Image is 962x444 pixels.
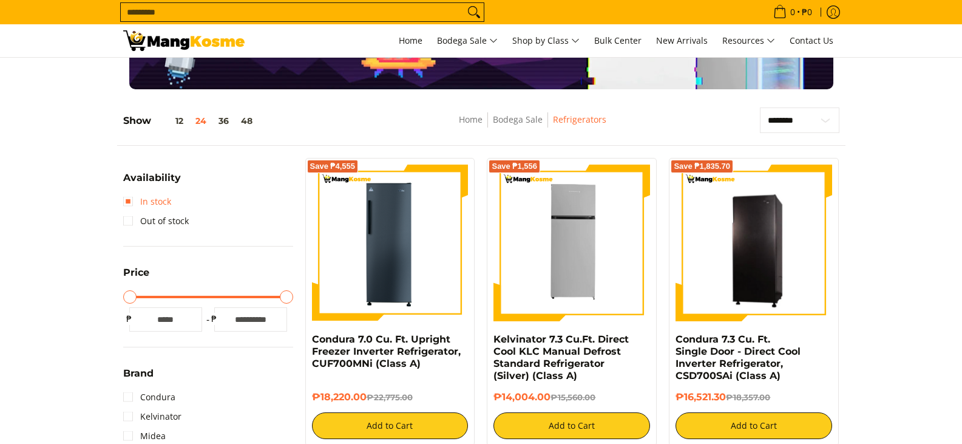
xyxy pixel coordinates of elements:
[123,173,181,183] span: Availability
[212,116,235,126] button: 36
[312,391,469,403] h6: ₱18,220.00
[123,173,181,192] summary: Open
[312,412,469,439] button: Add to Cart
[151,116,189,126] button: 12
[399,35,422,46] span: Home
[492,163,537,170] span: Save ₱1,556
[310,163,356,170] span: Save ₱4,555
[800,8,814,16] span: ₱0
[506,24,586,57] a: Shop by Class
[512,33,580,49] span: Shop by Class
[393,24,428,57] a: Home
[437,33,498,49] span: Bodega Sale
[493,165,650,321] img: Kelvinator 7.3 Cu.Ft. Direct Cool KLC Manual Defrost Standard Refrigerator (Silver) (Class A)
[788,8,797,16] span: 0
[676,412,832,439] button: Add to Cart
[123,268,149,278] span: Price
[123,211,189,231] a: Out of stock
[189,116,212,126] button: 24
[123,115,259,127] h5: Show
[493,333,629,381] a: Kelvinator 7.3 Cu.Ft. Direct Cool KLC Manual Defrost Standard Refrigerator (Silver) (Class A)
[722,33,775,49] span: Resources
[257,24,839,57] nav: Main Menu
[312,333,461,369] a: Condura 7.0 Cu. Ft. Upright Freezer Inverter Refrigerator, CUF700MNi (Class A)
[676,333,801,381] a: Condura 7.3 Cu. Ft. Single Door - Direct Cool Inverter Refrigerator, CSD700SAi (Class A)
[550,392,595,402] del: ₱15,560.00
[123,313,135,325] span: ₱
[123,369,154,378] span: Brand
[123,30,245,51] img: Bodega Sale Refrigerator l Mang Kosme: Home Appliances Warehouse Sale
[493,412,650,439] button: Add to Cart
[123,407,181,426] a: Kelvinator
[784,24,839,57] a: Contact Us
[726,392,770,402] del: ₱18,357.00
[123,192,171,211] a: In stock
[235,116,259,126] button: 48
[367,392,413,402] del: ₱22,775.00
[493,114,543,125] a: Bodega Sale
[656,35,708,46] span: New Arrivals
[123,268,149,287] summary: Open
[588,24,648,57] a: Bulk Center
[123,388,175,407] a: Condura
[312,165,469,321] img: Condura 7.0 Cu. Ft. Upright Freezer Inverter Refrigerator, CUF700MNi (Class A)
[208,313,220,325] span: ₱
[770,5,816,19] span: •
[459,114,483,125] a: Home
[493,391,650,403] h6: ₱14,004.00
[676,166,832,319] img: Condura 7.3 Cu. Ft. Single Door - Direct Cool Inverter Refrigerator, CSD700SAi (Class A)
[650,24,714,57] a: New Arrivals
[431,24,504,57] a: Bodega Sale
[553,114,606,125] a: Refrigerators
[464,3,484,21] button: Search
[374,112,692,140] nav: Breadcrumbs
[594,35,642,46] span: Bulk Center
[674,163,730,170] span: Save ₱1,835.70
[716,24,781,57] a: Resources
[676,391,832,403] h6: ₱16,521.30
[790,35,833,46] span: Contact Us
[123,369,154,388] summary: Open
